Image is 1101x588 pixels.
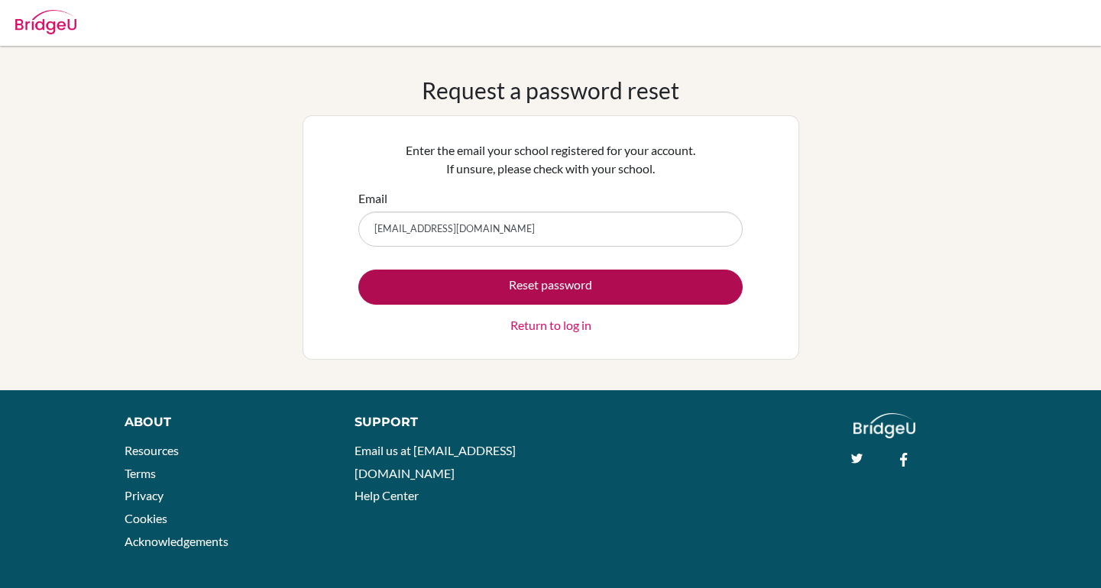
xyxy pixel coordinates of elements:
[125,534,228,548] a: Acknowledgements
[358,141,743,178] p: Enter the email your school registered for your account. If unsure, please check with your school.
[125,511,167,525] a: Cookies
[358,189,387,208] label: Email
[358,270,743,305] button: Reset password
[853,413,915,438] img: logo_white@2x-f4f0deed5e89b7ecb1c2cc34c3e3d731f90f0f143d5ea2071677605dd97b5244.png
[15,10,76,34] img: Bridge-U
[422,76,679,104] h1: Request a password reset
[125,466,156,480] a: Terms
[355,443,516,480] a: Email us at [EMAIL_ADDRESS][DOMAIN_NAME]
[510,316,591,334] a: Return to log in
[355,488,419,502] a: Help Center
[125,413,320,431] div: About
[125,443,179,457] a: Resources
[125,488,164,502] a: Privacy
[355,413,535,431] div: Support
